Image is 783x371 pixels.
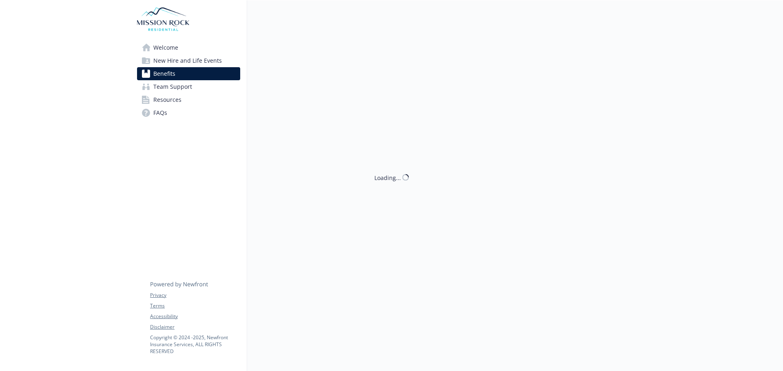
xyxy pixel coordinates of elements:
a: Team Support [137,80,240,93]
span: FAQs [153,106,167,119]
a: New Hire and Life Events [137,54,240,67]
a: FAQs [137,106,240,119]
span: New Hire and Life Events [153,54,222,67]
span: Welcome [153,41,178,54]
p: Copyright © 2024 - 2025 , Newfront Insurance Services, ALL RIGHTS RESERVED [150,334,240,355]
a: Resources [137,93,240,106]
a: Benefits [137,67,240,80]
a: Disclaimer [150,323,240,331]
a: Privacy [150,292,240,299]
div: Loading... [374,173,401,182]
a: Welcome [137,41,240,54]
span: Resources [153,93,181,106]
a: Accessibility [150,313,240,320]
span: Team Support [153,80,192,93]
a: Terms [150,302,240,310]
span: Benefits [153,67,175,80]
